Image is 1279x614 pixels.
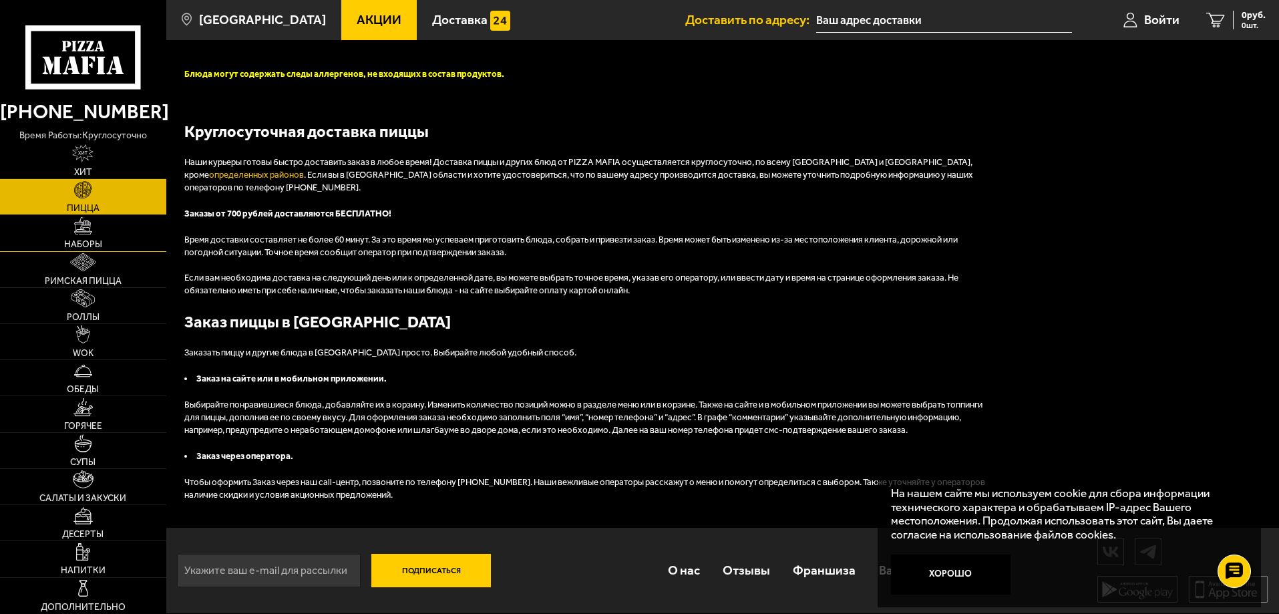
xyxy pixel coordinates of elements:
[432,13,488,26] span: Доставка
[184,272,986,297] p: Если вам необходима доставка на следующий день или к определенной дате, вы можете выбрать точное ...
[371,554,492,587] button: Подписаться
[64,422,102,431] span: Горячее
[199,13,326,26] span: [GEOGRAPHIC_DATA]
[184,476,986,502] p: Чтобы оформить Заказ через наш call-центр, позвоните по телефону [PHONE_NUMBER]. Наши вежливые оп...
[184,234,986,259] p: Время доставки составляет не более 60 минут. За это время мы успеваем приготовить блюда, собрать ...
[891,486,1240,542] p: На нашем сайте мы используем cookie для сбора информации технического характера и обрабатываем IP...
[1242,11,1266,20] span: 0 руб.
[816,8,1072,33] input: Ваш адрес доставки
[67,313,100,322] span: Роллы
[184,156,986,194] p: Наши курьеры готовы быстро доставить заказ в любое время! Доставка пиццы и других блюд от PIZZA M...
[61,566,106,575] span: Напитки
[685,13,816,26] span: Доставить по адресу:
[868,549,946,592] a: Вакансии
[184,399,986,437] p: Выбирайте понравившиеся блюда, добавляйте их в корзину. Изменить количество позиций можно в разде...
[357,13,401,26] span: Акции
[70,458,96,467] span: Супы
[184,311,986,333] h2: Заказ пиццы в [GEOGRAPHIC_DATA]
[177,554,361,587] input: Укажите ваш e-mail для рассылки
[196,451,293,461] b: Заказ через оператора.
[184,120,986,143] h2: Круглосуточная доставка пиццы
[656,549,711,592] a: О нас
[64,240,102,249] span: Наборы
[67,204,100,213] span: Пицца
[41,603,126,612] span: Дополнительно
[184,347,986,359] p: Заказать пиццу и другие блюда в [GEOGRAPHIC_DATA] просто. Выбирайте любой удобный способ.
[711,549,781,592] a: Отзывы
[74,168,92,177] span: Хит
[39,494,126,503] span: Салаты и закуски
[184,69,504,79] font: Блюда могут содержать следы аллергенов, не входящих в состав продуктов.
[490,11,510,31] img: 15daf4d41897b9f0e9f617042186c801.svg
[891,555,1011,595] button: Хорошо
[209,170,304,180] a: определенных районов
[1144,13,1179,26] span: Войти
[67,385,99,394] span: Обеды
[1242,21,1266,29] span: 0 шт.
[781,549,867,592] a: Франшиза
[184,208,391,218] b: Заказы от 700 рублей доставляются БЕСПЛАТНО!
[45,277,122,286] span: Римская пицца
[73,349,94,358] span: WOK
[196,373,387,383] b: Заказ на сайте или в мобильном приложении.
[62,530,104,539] span: Десерты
